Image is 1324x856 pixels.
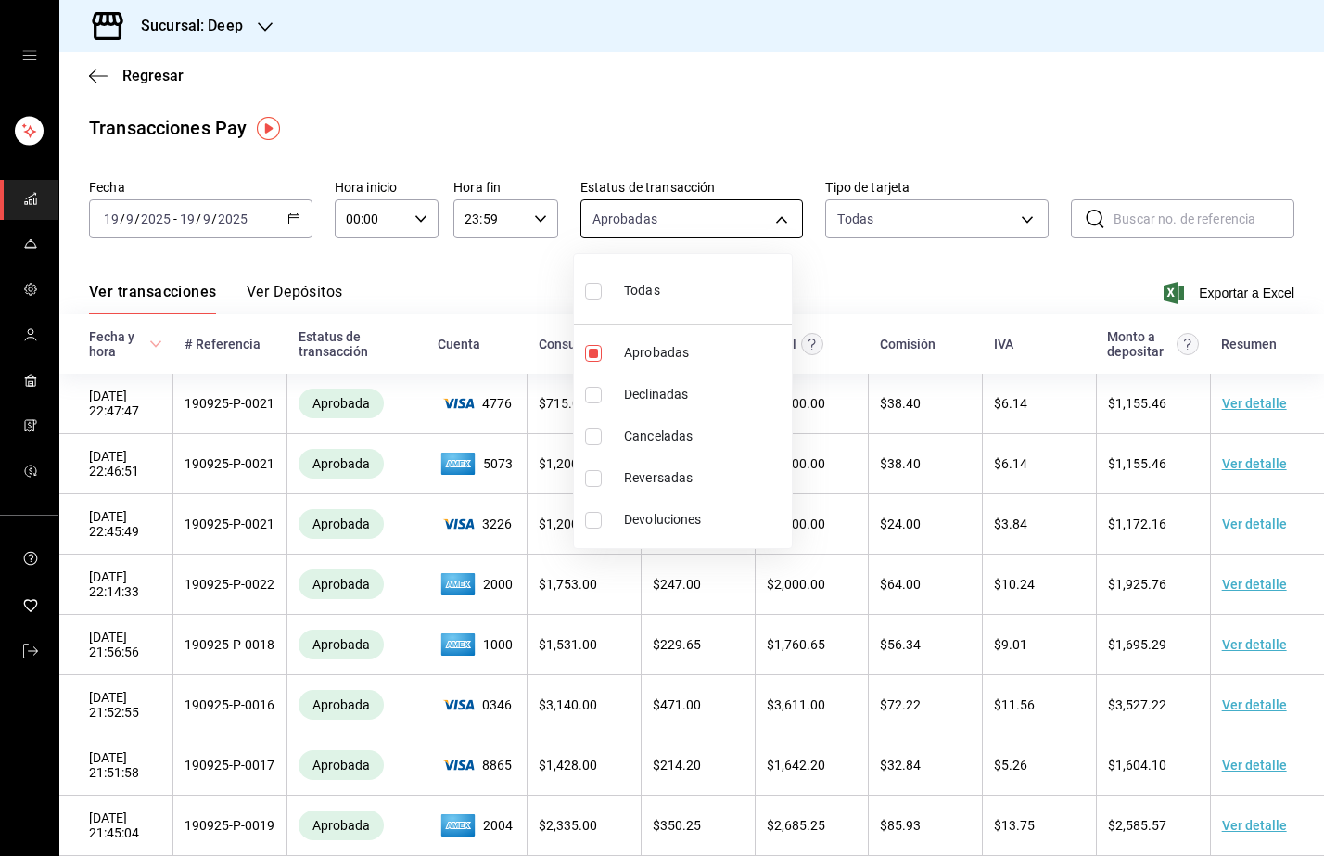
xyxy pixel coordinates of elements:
span: Aprobadas [624,343,784,363]
span: Declinadas [624,385,784,404]
span: Todas [624,281,660,300]
span: Devoluciones [624,510,784,530]
span: Canceladas [624,427,784,446]
span: Reversadas [624,468,784,488]
img: Tooltip marker [257,117,280,140]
